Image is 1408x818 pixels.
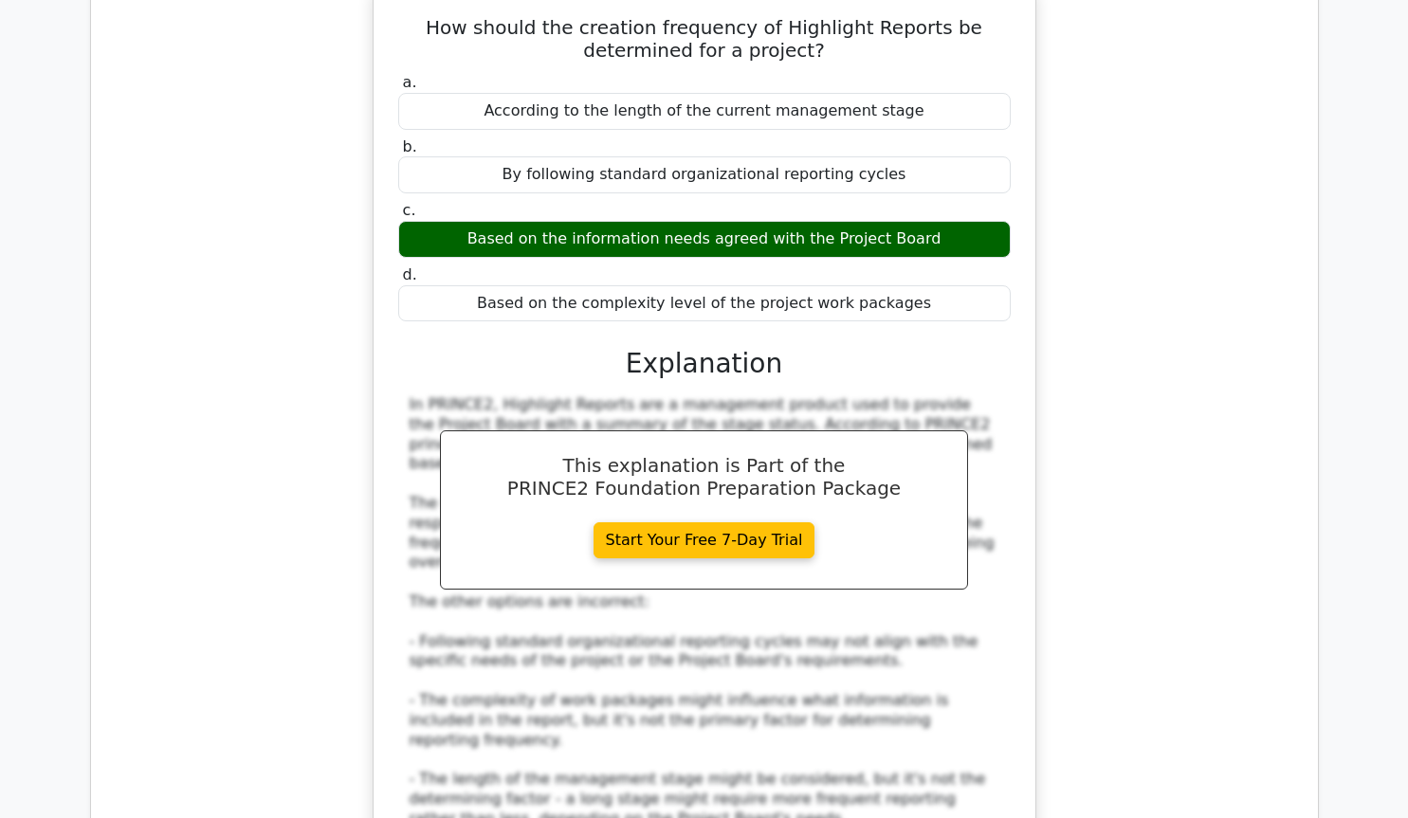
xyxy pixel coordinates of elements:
[594,522,815,558] a: Start Your Free 7-Day Trial
[410,348,999,380] h3: Explanation
[398,93,1011,130] div: According to the length of the current management stage
[398,285,1011,322] div: Based on the complexity level of the project work packages
[398,156,1011,193] div: By following standard organizational reporting cycles
[403,265,417,283] span: d.
[398,221,1011,258] div: Based on the information needs agreed with the Project Board
[396,16,1013,62] h5: How should the creation frequency of Highlight Reports be determined for a project?
[403,73,417,91] span: a.
[403,201,416,219] span: c.
[403,137,417,155] span: b.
